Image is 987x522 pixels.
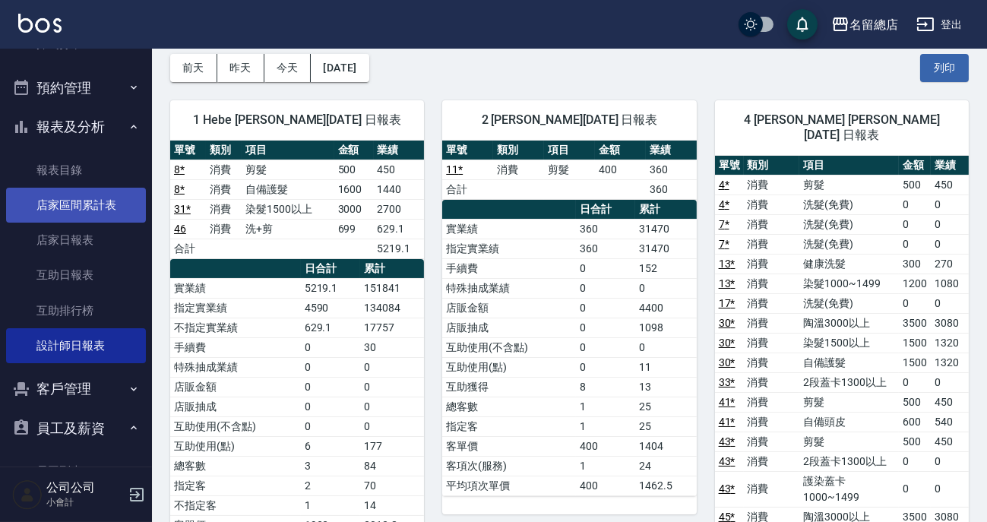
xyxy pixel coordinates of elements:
[544,141,595,160] th: 項目
[931,293,969,313] td: 0
[301,436,360,456] td: 6
[576,416,635,436] td: 1
[442,141,696,200] table: a dense table
[170,54,217,82] button: 前天
[635,397,696,416] td: 25
[646,160,697,179] td: 360
[799,293,899,313] td: 洗髮(免費)
[374,179,425,199] td: 1440
[849,15,898,34] div: 名留總店
[715,156,744,176] th: 單號
[635,258,696,278] td: 152
[576,436,635,456] td: 400
[442,377,576,397] td: 互助獲得
[595,141,646,160] th: 金額
[206,199,242,219] td: 消費
[6,328,146,363] a: 設計師日報表
[799,234,899,254] td: 洗髮(免費)
[334,219,374,239] td: 699
[799,195,899,214] td: 洗髮(免費)
[360,377,424,397] td: 0
[442,357,576,377] td: 互助使用(點)
[311,54,369,82] button: [DATE]
[931,175,969,195] td: 450
[799,471,899,507] td: 護染蓋卡1000~1499
[787,9,818,40] button: save
[931,372,969,392] td: 0
[799,313,899,333] td: 陶溫3000以上
[301,337,360,357] td: 0
[301,377,360,397] td: 0
[799,214,899,234] td: 洗髮(免費)
[360,298,424,318] td: 134084
[899,274,931,293] td: 1200
[799,451,899,471] td: 2段蓋卡1300以上
[170,476,301,495] td: 指定客
[635,377,696,397] td: 13
[360,278,424,298] td: 151841
[301,298,360,318] td: 4590
[170,377,301,397] td: 店販金額
[899,175,931,195] td: 500
[931,274,969,293] td: 1080
[733,112,951,143] span: 4 [PERSON_NAME] [PERSON_NAME][DATE] 日報表
[635,239,696,258] td: 31470
[744,175,800,195] td: 消費
[170,318,301,337] td: 不指定實業績
[744,313,800,333] td: 消費
[460,112,678,128] span: 2 [PERSON_NAME][DATE] 日報表
[931,333,969,353] td: 1320
[576,456,635,476] td: 1
[576,239,635,258] td: 360
[242,179,334,199] td: 自備護髮
[46,480,124,495] h5: 公司公司
[170,436,301,456] td: 互助使用(點)
[170,141,424,259] table: a dense table
[899,353,931,372] td: 1500
[170,337,301,357] td: 手續費
[899,195,931,214] td: 0
[799,353,899,372] td: 自備護髮
[170,495,301,515] td: 不指定客
[931,254,969,274] td: 270
[899,471,931,507] td: 0
[744,195,800,214] td: 消費
[206,160,242,179] td: 消費
[442,239,576,258] td: 指定實業績
[6,369,146,409] button: 客戶管理
[899,234,931,254] td: 0
[442,278,576,298] td: 特殊抽成業績
[744,234,800,254] td: 消費
[442,337,576,357] td: 互助使用(不含點)
[442,456,576,476] td: 客項次(服務)
[6,409,146,448] button: 員工及薪資
[334,160,374,179] td: 500
[188,112,406,128] span: 1 Hebe [PERSON_NAME][DATE] 日報表
[6,258,146,293] a: 互助日報表
[6,68,146,108] button: 預約管理
[899,432,931,451] td: 500
[301,416,360,436] td: 0
[576,357,635,377] td: 0
[931,195,969,214] td: 0
[576,337,635,357] td: 0
[920,54,969,82] button: 列印
[576,397,635,416] td: 1
[301,318,360,337] td: 629.1
[442,258,576,278] td: 手續費
[374,141,425,160] th: 業績
[170,298,301,318] td: 指定實業績
[635,337,696,357] td: 0
[899,412,931,432] td: 600
[576,278,635,298] td: 0
[799,156,899,176] th: 項目
[744,353,800,372] td: 消費
[744,293,800,313] td: 消費
[931,432,969,451] td: 450
[635,476,696,495] td: 1462.5
[442,298,576,318] td: 店販金額
[899,372,931,392] td: 0
[899,293,931,313] td: 0
[170,397,301,416] td: 店販抽成
[544,160,595,179] td: 剪髮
